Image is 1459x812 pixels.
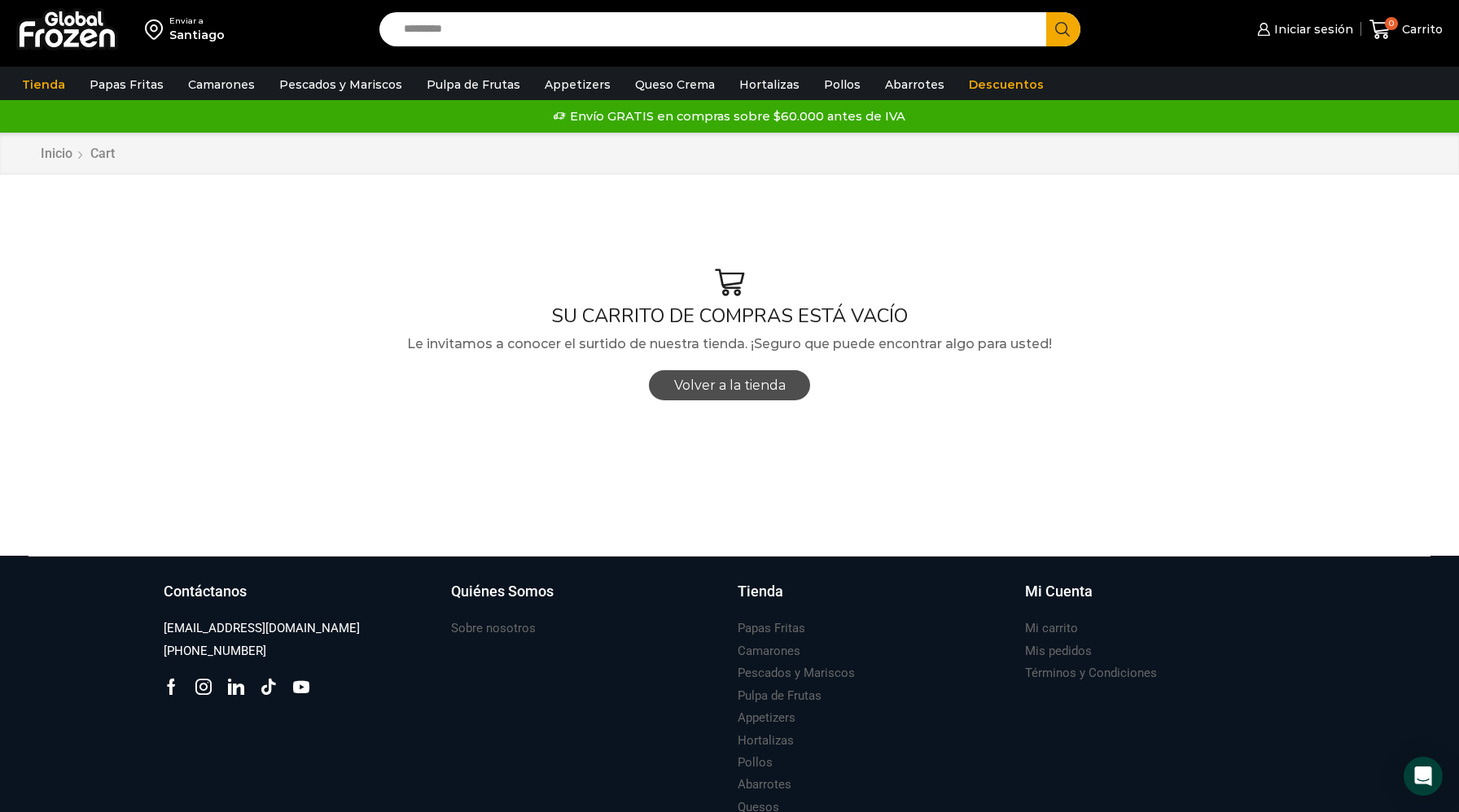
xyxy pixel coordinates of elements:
a: Volver a la tienda [649,370,811,400]
a: Tienda [14,69,73,100]
h3: Pescados y Mariscos [738,665,855,682]
a: Camarones [738,640,800,662]
a: Pulpa de Frutas [738,685,822,707]
span: 0 [1385,17,1398,30]
a: Papas Fritas [738,618,805,640]
a: Hortalizas [738,730,794,752]
a: Descuentos [961,69,1052,100]
div: Santiago [169,27,225,43]
p: Le invitamos a conocer el surtido de nuestra tienda. ¡Seguro que puede encontrar algo para usted! [28,334,1431,355]
a: Pescados y Mariscos [271,69,410,100]
a: Términos y Condiciones [1025,662,1157,684]
h3: Contáctanos [164,581,247,602]
a: [PHONE_NUMBER] [164,640,266,662]
span: Carrito [1398,21,1443,37]
a: Pescados y Mariscos [738,662,855,684]
span: Volver a la tienda [674,378,786,393]
h3: Mi carrito [1025,620,1078,637]
h3: Sobre nosotros [451,620,536,637]
div: Open Intercom Messenger [1404,757,1443,796]
h1: SU CARRITO DE COMPRAS ESTÁ VACÍO [28,304,1431,328]
a: Pollos [738,752,773,774]
h3: Mis pedidos [1025,643,1092,660]
a: Mis pedidos [1025,640,1092,662]
a: 0 Carrito [1369,11,1443,49]
a: Quiénes Somos [451,581,722,618]
a: Tienda [738,581,1009,618]
h3: Papas Fritas [738,620,805,637]
h3: Hortalizas [738,732,794,749]
h3: [PHONE_NUMBER] [164,643,266,660]
a: Sobre nosotros [451,618,536,640]
a: Iniciar sesión [1253,13,1352,46]
a: Camarones [180,69,263,100]
h3: Tienda [738,581,783,602]
button: Search button [1046,12,1080,46]
a: Appetizers [537,69,619,100]
a: Mi carrito [1025,618,1078,640]
a: Pollos [816,69,869,100]
img: address-field-icon.svg [145,15,169,43]
a: Papas Fritas [81,69,172,100]
h3: Términos y Condiciones [1025,665,1157,682]
a: Queso Crema [627,69,723,100]
div: Enviar a [169,15,225,27]
a: Abarrotes [738,774,791,796]
h3: Quiénes Somos [451,581,554,602]
h3: Pollos [738,754,773,771]
a: Abarrotes [877,69,953,100]
span: Iniciar sesión [1270,21,1353,37]
a: Mi Cuenta [1025,581,1296,618]
h3: Mi Cuenta [1025,581,1093,602]
a: Contáctanos [164,581,435,618]
a: Inicio [40,145,73,164]
h3: Appetizers [738,709,795,727]
h3: Pulpa de Frutas [738,688,822,705]
a: Hortalizas [731,69,808,100]
span: Cart [90,146,115,161]
h3: Camarones [738,643,800,660]
h3: Abarrotes [738,776,791,793]
a: Pulpa de Frutas [418,69,528,100]
a: [EMAIL_ADDRESS][DOMAIN_NAME] [164,618,360,640]
h3: [EMAIL_ADDRESS][DOMAIN_NAME] [164,620,360,637]
a: Appetizers [738,707,795,729]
